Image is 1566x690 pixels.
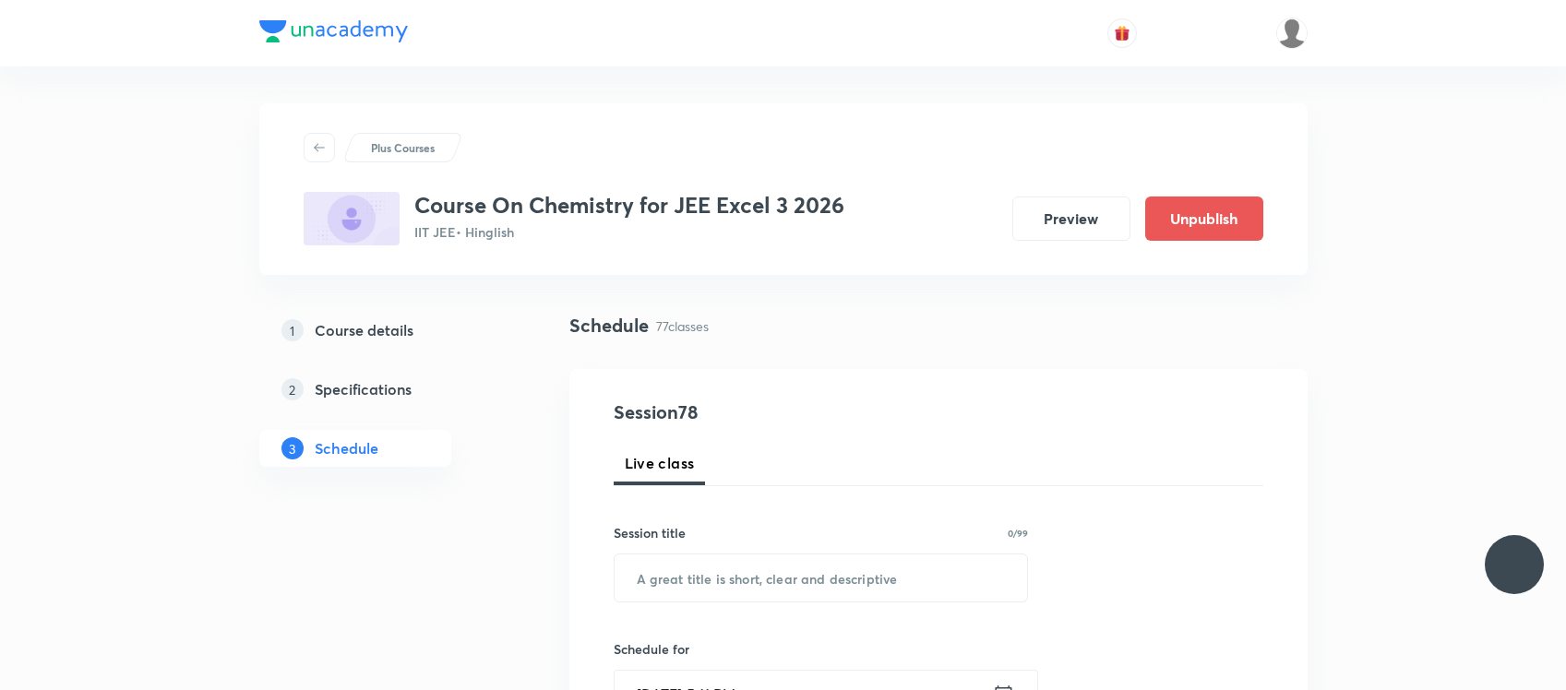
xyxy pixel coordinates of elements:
[259,312,510,349] a: 1Course details
[1503,553,1525,576] img: ttu
[414,192,844,219] h3: Course On Chemistry for JEE Excel 3 2026
[414,222,844,242] p: IIT JEE • Hinglish
[259,371,510,408] a: 2Specifications
[614,399,950,426] h4: Session 78
[625,452,695,474] span: Live class
[1114,25,1130,42] img: avatar
[1008,529,1028,538] p: 0/99
[1145,196,1263,241] button: Unpublish
[315,319,413,341] h5: Course details
[1276,18,1308,49] img: Dipti
[371,139,435,156] p: Plus Courses
[315,437,378,459] h5: Schedule
[259,20,408,42] img: Company Logo
[1107,18,1137,48] button: avatar
[569,312,649,339] h4: Schedule
[281,319,304,341] p: 1
[259,20,408,47] a: Company Logo
[614,639,1029,659] h6: Schedule for
[315,378,412,400] h5: Specifications
[304,192,400,245] img: 0E847692-1CD4-4831-9651-ED41A2DD0F9C_plus.png
[1012,196,1130,241] button: Preview
[281,378,304,400] p: 2
[656,316,709,336] p: 77 classes
[615,554,1028,601] input: A great title is short, clear and descriptive
[281,437,304,459] p: 3
[614,523,686,542] h6: Session title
